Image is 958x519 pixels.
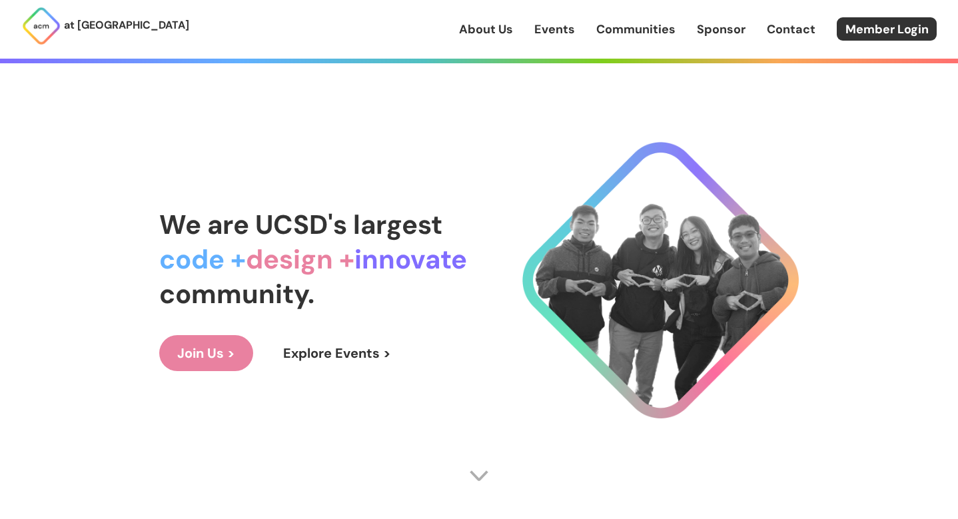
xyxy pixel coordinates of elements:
p: at [GEOGRAPHIC_DATA] [64,17,189,34]
a: About Us [459,21,513,38]
a: Member Login [837,17,937,41]
span: innovate [354,242,467,276]
a: Communities [596,21,676,38]
img: Scroll Arrow [469,466,489,486]
a: Explore Events > [265,335,409,371]
a: Contact [767,21,815,38]
a: Events [534,21,575,38]
a: Join Us > [159,335,253,371]
a: at [GEOGRAPHIC_DATA] [21,6,189,46]
span: We are UCSD's largest [159,207,442,242]
span: code + [159,242,246,276]
img: ACM Logo [21,6,61,46]
a: Sponsor [697,21,745,38]
img: Cool Logo [522,142,799,418]
span: community. [159,276,314,311]
span: design + [246,242,354,276]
